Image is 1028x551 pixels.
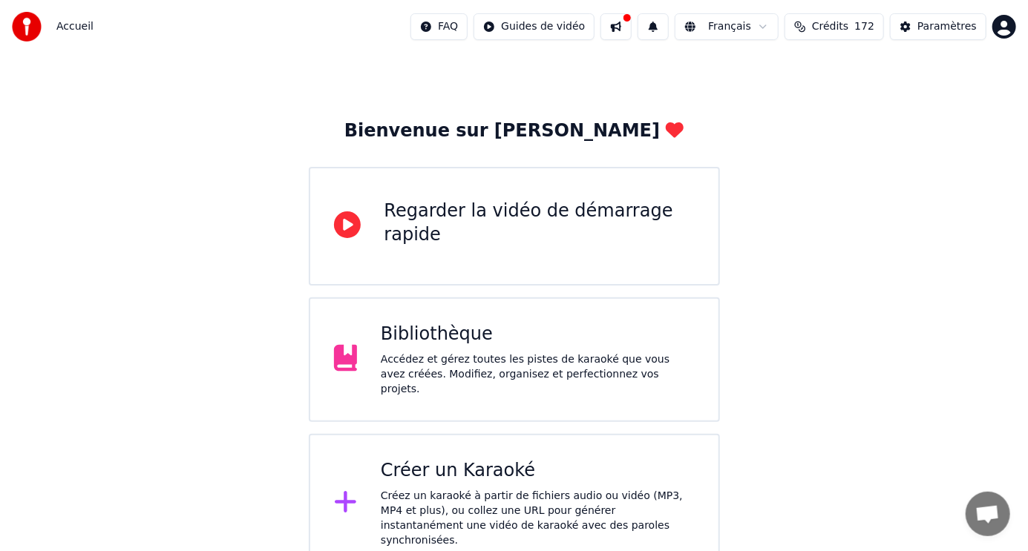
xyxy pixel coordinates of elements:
[966,492,1010,536] div: Ouvrir le chat
[785,13,884,40] button: Crédits172
[381,323,695,346] div: Bibliothèque
[384,199,695,247] div: Regarder la vidéo de démarrage rapide
[381,352,695,397] div: Accédez et gérez toutes les pistes de karaoké que vous avez créées. Modifiez, organisez et perfec...
[344,119,684,143] div: Bienvenue sur [PERSON_NAME]
[12,12,42,42] img: youka
[410,13,468,40] button: FAQ
[56,19,94,34] nav: breadcrumb
[854,19,874,34] span: 172
[381,459,695,483] div: Créer un Karaoké
[381,489,695,548] div: Créez un karaoké à partir de fichiers audio ou vidéo (MP3, MP4 et plus), ou collez une URL pour g...
[917,19,977,34] div: Paramètres
[812,19,848,34] span: Crédits
[474,13,595,40] button: Guides de vidéo
[890,13,986,40] button: Paramètres
[56,19,94,34] span: Accueil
